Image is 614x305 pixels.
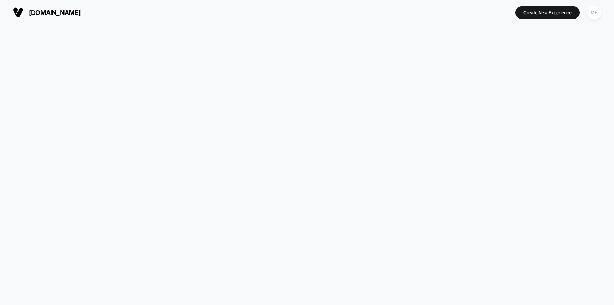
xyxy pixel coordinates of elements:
button: Create New Experience [515,6,580,19]
button: ME [585,5,603,20]
img: Visually logo [13,7,24,18]
button: [DOMAIN_NAME] [11,7,83,18]
span: [DOMAIN_NAME] [29,9,81,16]
div: ME [587,6,601,20]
